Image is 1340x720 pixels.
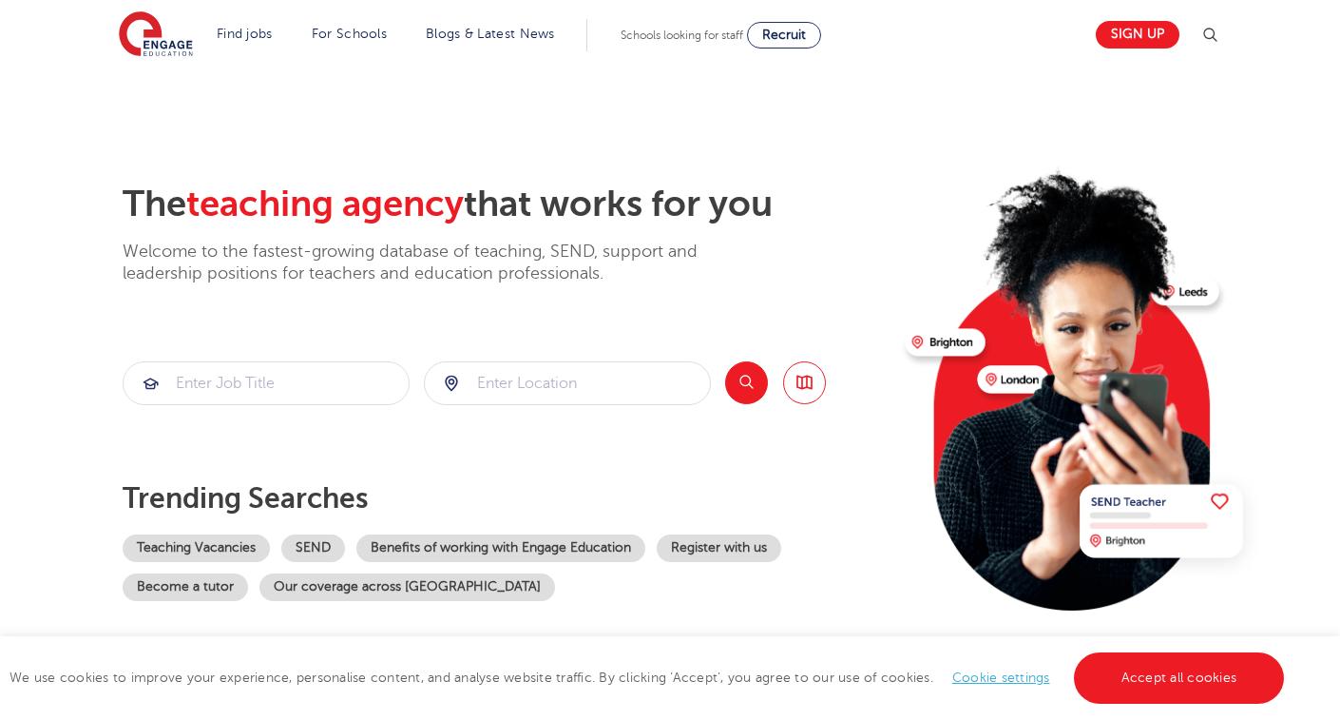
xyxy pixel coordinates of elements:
span: We use cookies to improve your experience, personalise content, and analyse website traffic. By c... [10,671,1289,685]
a: Blogs & Latest News [426,27,555,41]
a: Our coverage across [GEOGRAPHIC_DATA] [259,574,555,601]
div: Submit [424,361,711,405]
a: Benefits of working with Engage Education [356,535,645,562]
div: Submit [123,361,410,405]
p: Welcome to the fastest-growing database of teaching, SEND, support and leadership positions for t... [123,241,750,285]
a: For Schools [312,27,387,41]
input: Submit [124,362,409,404]
a: Accept all cookies [1074,652,1285,704]
span: Recruit [762,28,806,42]
a: SEND [281,535,345,562]
a: Register with us [657,535,781,562]
a: Cookie settings [952,671,1050,685]
a: Become a tutor [123,574,248,601]
img: Engage Education [119,11,193,59]
a: Sign up [1096,21,1179,49]
h2: The that works for you [123,183,890,226]
span: teaching agency [186,184,464,224]
a: Recruit [747,22,821,49]
button: Search [725,361,768,404]
span: Schools looking for staff [621,29,743,42]
p: Trending searches [123,481,890,516]
a: Find jobs [217,27,273,41]
a: Teaching Vacancies [123,535,270,562]
input: Submit [425,362,710,404]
